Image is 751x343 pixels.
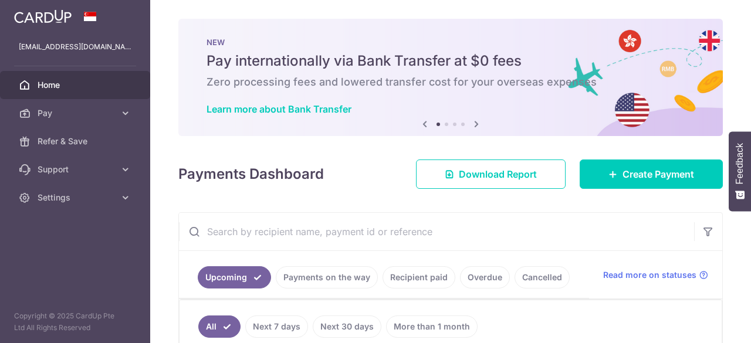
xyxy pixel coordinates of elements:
[198,315,241,338] a: All
[245,315,308,338] a: Next 7 days
[276,266,378,288] a: Payments on the way
[207,75,695,89] h6: Zero processing fees and lowered transfer cost for your overseas expenses
[729,131,751,211] button: Feedback - Show survey
[383,266,455,288] a: Recipient paid
[735,143,745,184] span: Feedback
[416,159,566,189] a: Download Report
[313,315,381,338] a: Next 30 days
[207,52,695,70] h5: Pay internationally via Bank Transfer at $0 fees
[623,167,694,181] span: Create Payment
[207,103,351,115] a: Learn more about Bank Transfer
[580,159,723,189] a: Create Payment
[178,19,723,136] img: Bank transfer banner
[178,164,324,185] h4: Payments Dashboard
[515,266,570,288] a: Cancelled
[38,192,115,203] span: Settings
[603,269,708,281] a: Read more on statuses
[179,213,694,250] input: Search by recipient name, payment id or reference
[207,38,695,47] p: NEW
[603,269,696,281] span: Read more on statuses
[19,41,131,53] p: [EMAIL_ADDRESS][DOMAIN_NAME]
[14,9,72,23] img: CardUp
[198,266,271,288] a: Upcoming
[459,167,537,181] span: Download Report
[38,107,115,119] span: Pay
[460,266,510,288] a: Overdue
[38,79,115,91] span: Home
[386,315,478,338] a: More than 1 month
[38,135,115,147] span: Refer & Save
[38,164,115,175] span: Support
